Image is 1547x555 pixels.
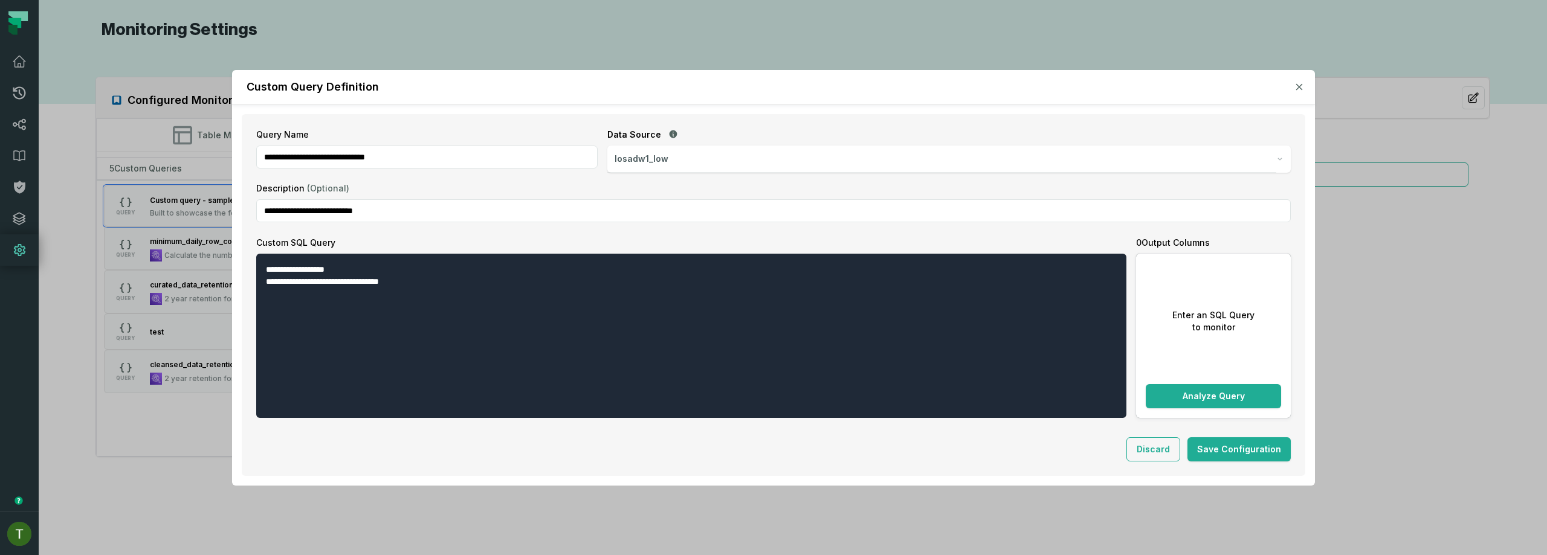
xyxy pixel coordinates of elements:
[13,495,24,506] div: Tooltip anchor
[1172,309,1255,333] p: Enter an SQL Query to monitor
[615,153,668,165] span: losadw1_low
[256,129,598,141] label: Query Name
[1126,437,1180,461] button: Discard
[607,146,1291,173] button: losadw1_low
[1187,437,1291,461] button: Save Configuration
[607,129,661,141] span: Data Source
[1146,384,1281,408] button: Analyze Query
[1136,237,1291,249] div: 0 Output Columns
[247,80,379,94] h2: Custom Query Definition
[7,522,31,546] img: avatar of Tomer Galun
[256,237,1126,249] label: Custom SQL Query
[256,182,1291,194] label: Description
[307,183,349,193] span: (Optional)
